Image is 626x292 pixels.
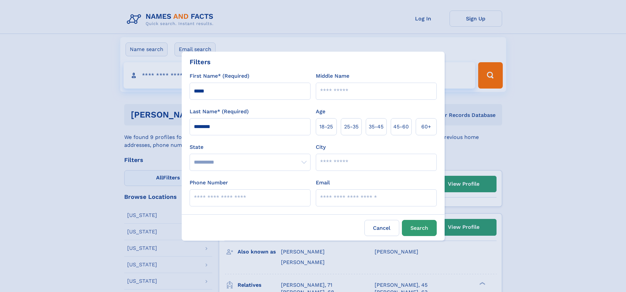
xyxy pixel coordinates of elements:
label: State [190,143,311,151]
label: Middle Name [316,72,349,80]
span: 60+ [421,123,431,131]
label: City [316,143,326,151]
div: Filters [190,57,211,67]
label: Last Name* (Required) [190,108,249,116]
span: 18‑25 [319,123,333,131]
button: Search [402,220,437,236]
label: Email [316,179,330,187]
label: Cancel [364,220,399,236]
label: Phone Number [190,179,228,187]
span: 35‑45 [369,123,383,131]
span: 45‑60 [393,123,409,131]
span: 25‑35 [344,123,359,131]
label: Age [316,108,325,116]
label: First Name* (Required) [190,72,249,80]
